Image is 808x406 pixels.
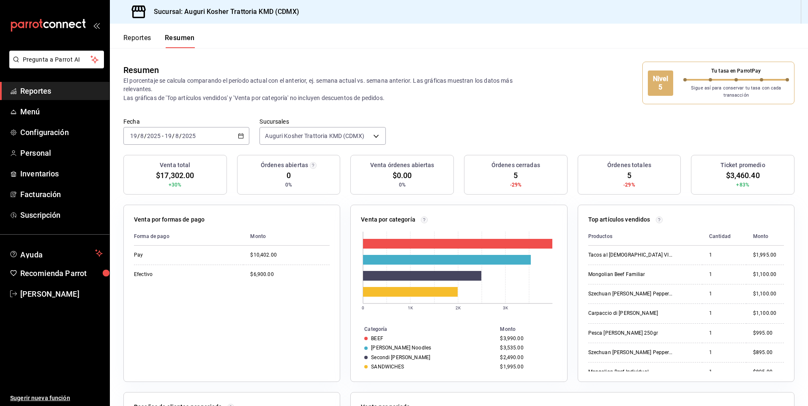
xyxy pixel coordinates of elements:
[588,227,702,246] th: Productos
[709,290,740,298] div: 1
[588,368,673,376] div: Mongolian Beef Individual
[753,310,784,317] div: $1,100.00
[175,133,179,139] input: --
[130,133,137,139] input: --
[123,64,159,76] div: Resumen
[123,76,515,102] p: El porcentaje se calcula comparando el período actual con el anterior, ej. semana actual vs. sema...
[371,336,383,341] div: BEEF
[607,161,651,170] h3: Órdenes totales
[736,181,749,189] span: +83%
[20,288,103,300] span: [PERSON_NAME]
[753,330,784,337] div: $995.00
[702,227,746,246] th: Cantidad
[172,133,175,139] span: /
[709,349,740,356] div: 1
[709,252,740,259] div: 1
[162,133,164,139] span: -
[20,127,103,138] span: Configuración
[123,34,151,48] button: Reportes
[285,181,292,189] span: 0%
[588,271,673,278] div: Mongolian Beef Familiar
[20,189,103,200] span: Facturación
[134,252,218,259] div: Pay
[648,70,673,96] div: Nivel 5
[261,161,308,170] h3: Órdenes abiertas
[709,368,740,376] div: 1
[164,133,172,139] input: --
[500,345,553,351] div: $3,535.00
[20,85,103,97] span: Reportes
[20,168,103,179] span: Inventarios
[179,133,182,139] span: /
[393,170,412,181] span: $0.00
[371,345,431,351] div: [PERSON_NAME] Noodles
[623,181,635,189] span: -29%
[753,252,784,259] div: $1,995.00
[160,161,190,170] h3: Venta total
[134,227,243,246] th: Forma de pago
[709,271,740,278] div: 1
[265,132,364,140] span: Auguri Kosher Trattoria KMD (CDMX)
[370,161,434,170] h3: Venta órdenes abiertas
[20,147,103,159] span: Personal
[683,85,789,99] p: Sigue así para conservar tu tasa con cada transacción
[20,268,103,279] span: Recomienda Parrot
[588,215,650,224] p: Top artículos vendidos
[753,271,784,278] div: $1,100.00
[753,368,784,376] div: $895.00
[147,133,161,139] input: ----
[6,61,104,70] a: Pregunta a Parrot AI
[399,181,406,189] span: 0%
[250,252,330,259] div: $10,402.00
[134,215,205,224] p: Venta por formas de pago
[371,355,430,360] div: Secondi [PERSON_NAME]
[23,55,91,64] span: Pregunta a Parrot AI
[9,51,104,68] button: Pregunta a Parrot AI
[510,181,522,189] span: -29%
[588,290,673,298] div: Szechuan [PERSON_NAME] Pepper Beef Fam
[250,271,330,278] div: $6,900.00
[588,349,673,356] div: Szechuan [PERSON_NAME] Pepper Beef Ind
[503,306,508,310] text: 3K
[588,310,673,317] div: Carpaccio di [PERSON_NAME]
[500,336,553,341] div: $3,990.00
[147,7,299,17] h3: Sucursal: Auguri Kosher Trattoria KMD (CDMX)
[259,119,385,125] label: Sucursales
[456,306,461,310] text: 2K
[491,161,540,170] h3: Órdenes cerradas
[10,394,103,403] span: Sugerir nueva función
[753,290,784,298] div: $1,100.00
[371,364,404,370] div: SANDWICHES
[683,67,789,75] p: Tu tasa en ParrotPay
[753,349,784,356] div: $895.00
[20,209,103,221] span: Suscripción
[497,325,567,334] th: Monto
[123,119,249,125] label: Fecha
[746,227,784,246] th: Monto
[709,330,740,337] div: 1
[144,133,147,139] span: /
[627,170,631,181] span: 5
[287,170,291,181] span: 0
[165,34,195,48] button: Resumen
[588,330,673,337] div: Pesca [PERSON_NAME] 250gr
[726,170,760,181] span: $3,460.40
[721,161,765,170] h3: Ticket promedio
[709,310,740,317] div: 1
[500,364,553,370] div: $1,995.00
[351,325,497,334] th: Categoría
[588,252,673,259] div: Tacos al [DEMOGRAPHIC_DATA] VIP 400gr
[169,181,182,189] span: +30%
[182,133,196,139] input: ----
[156,170,194,181] span: $17,302.00
[134,271,218,278] div: Efectivo
[137,133,140,139] span: /
[243,227,330,246] th: Monto
[408,306,413,310] text: 1K
[513,170,518,181] span: 5
[93,22,100,29] button: open_drawer_menu
[500,355,553,360] div: $2,490.00
[362,306,364,310] text: 0
[20,248,92,258] span: Ayuda
[123,34,195,48] div: navigation tabs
